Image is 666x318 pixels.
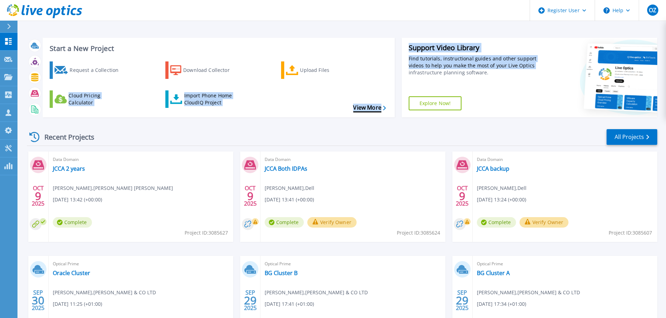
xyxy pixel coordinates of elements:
div: Request a Collection [70,63,126,77]
h3: Start a New Project [50,45,386,52]
div: Import Phone Home CloudIQ Project [184,92,239,106]
span: Complete [265,217,304,228]
div: Support Video Library [409,43,539,52]
span: 29 [456,297,468,303]
div: SEP 2025 [31,288,45,313]
span: Complete [53,217,92,228]
span: [DATE] 11:25 (+01:00) [53,300,102,308]
span: 9 [247,193,253,199]
a: Request a Collection [50,61,128,79]
span: Complete [477,217,516,228]
a: Explore Now! [409,96,462,110]
div: Download Collector [183,63,239,77]
button: Verify Owner [520,217,569,228]
span: 9 [35,193,41,199]
a: Download Collector [165,61,243,79]
div: OCT 2025 [31,183,45,209]
a: Oracle Cluster [53,269,90,276]
a: Upload Files [281,61,359,79]
a: BG Cluster B [265,269,298,276]
span: Data Domain [53,156,229,163]
span: Data Domain [477,156,653,163]
a: Cloud Pricing Calculator [50,90,128,108]
span: Project ID: 3085627 [185,229,228,237]
span: [DATE] 17:34 (+01:00) [477,300,526,308]
div: Recent Projects [27,128,104,146]
span: [PERSON_NAME] , [PERSON_NAME] & CO LTD [53,289,156,296]
a: JCCA backup [477,165,509,172]
span: 9 [459,193,465,199]
span: [DATE] 13:42 (+00:00) [53,196,102,204]
span: 29 [244,297,257,303]
span: Optical Prime [265,260,441,268]
div: OCT 2025 [456,183,469,209]
div: Cloud Pricing Calculator [69,92,124,106]
span: [PERSON_NAME] , [PERSON_NAME] [PERSON_NAME] [53,184,173,192]
span: Optical Prime [477,260,653,268]
span: [DATE] 13:24 (+00:00) [477,196,526,204]
div: Find tutorials, instructional guides and other support videos to help you make the most of your L... [409,55,539,76]
span: [DATE] 17:41 (+01:00) [265,300,314,308]
span: Project ID: 3085607 [609,229,652,237]
span: Optical Prime [53,260,229,268]
span: [DATE] 13:41 (+00:00) [265,196,314,204]
a: View More [353,104,386,111]
div: SEP 2025 [456,288,469,313]
a: BG Cluster A [477,269,510,276]
span: 30 [32,297,44,303]
a: JCCA Both IDPAs [265,165,307,172]
a: JCCA 2 years [53,165,85,172]
span: [PERSON_NAME] , Dell [477,184,527,192]
span: [PERSON_NAME] , Dell [265,184,314,192]
span: [PERSON_NAME] , [PERSON_NAME] & CO LTD [477,289,580,296]
span: OZ [649,7,656,13]
a: All Projects [607,129,657,145]
div: OCT 2025 [244,183,257,209]
span: Data Domain [265,156,441,163]
span: Project ID: 3085624 [397,229,440,237]
button: Verify Owner [307,217,357,228]
span: [PERSON_NAME] , [PERSON_NAME] & CO LTD [265,289,368,296]
div: Upload Files [300,63,356,77]
div: SEP 2025 [244,288,257,313]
